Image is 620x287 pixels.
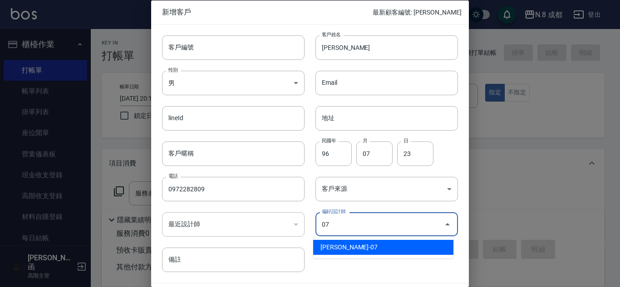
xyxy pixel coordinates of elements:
[440,217,455,231] button: Close
[162,70,305,95] div: 男
[168,66,178,73] label: 性別
[322,137,336,144] label: 民國年
[168,173,178,180] label: 電話
[363,137,367,144] label: 月
[322,31,341,38] label: 客戶姓名
[373,7,462,17] p: 最新顧客編號: [PERSON_NAME]
[322,208,345,215] label: 偏好設計師
[403,137,408,144] label: 日
[162,7,373,16] span: 新增客戶
[313,240,453,255] li: [PERSON_NAME]-07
